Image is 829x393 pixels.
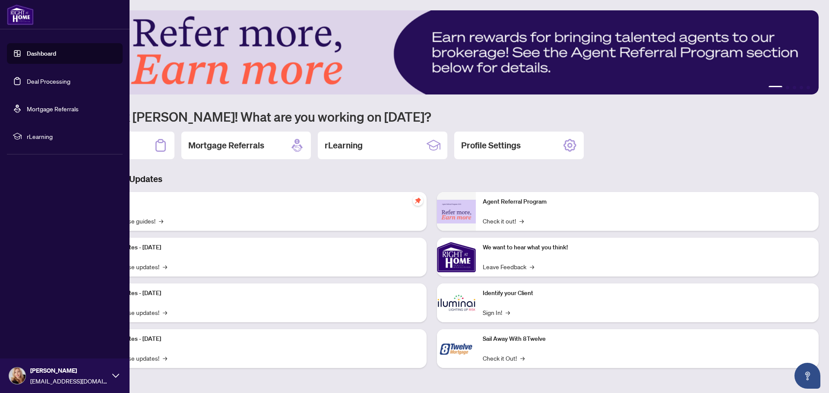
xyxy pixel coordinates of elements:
img: Profile Icon [9,368,25,384]
img: Sail Away With 8Twelve [437,329,476,368]
span: → [506,308,510,317]
span: → [530,262,534,271]
h3: Brokerage & Industry Updates [45,173,819,185]
span: → [163,308,167,317]
button: Open asap [794,363,820,389]
img: logo [7,4,34,25]
a: Dashboard [27,50,56,57]
p: Platform Updates - [DATE] [91,334,420,344]
h2: Mortgage Referrals [188,139,264,151]
span: → [519,216,524,226]
span: → [163,353,167,363]
span: [PERSON_NAME] [30,366,108,375]
span: → [520,353,525,363]
p: Self-Help [91,197,420,207]
p: We want to hear what you think! [483,243,812,252]
h1: Welcome back [PERSON_NAME]! What are you working on [DATE]? [45,108,819,125]
a: Check it Out!→ [483,353,525,363]
h2: rLearning [325,139,363,151]
a: Sign In!→ [483,308,510,317]
img: We want to hear what you think! [437,238,476,277]
a: Deal Processing [27,77,70,85]
button: 4 [800,86,803,89]
a: Check it out!→ [483,216,524,226]
button: 5 [807,86,810,89]
p: Agent Referral Program [483,197,812,207]
img: Agent Referral Program [437,200,476,223]
span: → [163,262,167,271]
p: Identify your Client [483,289,812,298]
span: pushpin [413,195,423,206]
button: 2 [786,86,789,89]
p: Sail Away With 8Twelve [483,334,812,344]
p: Platform Updates - [DATE] [91,289,420,298]
span: [EMAIL_ADDRESS][DOMAIN_NAME] [30,376,108,386]
img: Slide 0 [45,10,819,94]
span: → [159,216,163,226]
span: rLearning [27,132,117,141]
a: Mortgage Referrals [27,105,79,113]
h2: Profile Settings [461,139,521,151]
p: Platform Updates - [DATE] [91,243,420,252]
button: 1 [769,86,782,89]
button: 3 [793,86,796,89]
a: Leave Feedback→ [483,262,534,271]
img: Identify your Client [437,283,476,322]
